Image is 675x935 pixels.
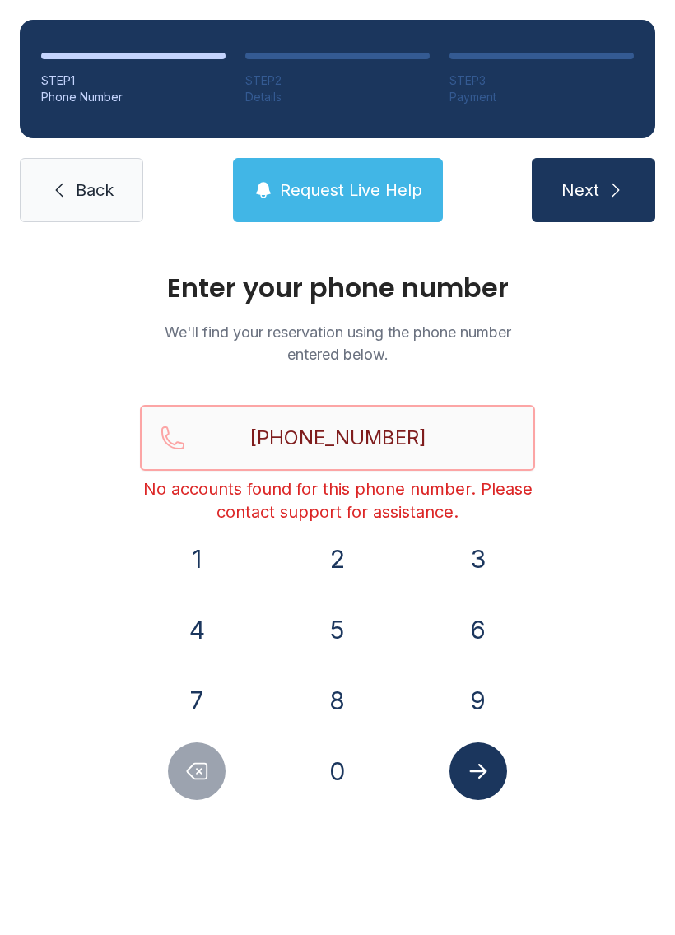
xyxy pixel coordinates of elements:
button: Submit lookup form [449,742,507,800]
button: 9 [449,672,507,729]
div: Details [245,89,430,105]
button: Delete number [168,742,226,800]
div: No accounts found for this phone number. Please contact support for assistance. [140,477,535,523]
input: Reservation phone number [140,405,535,471]
button: 0 [309,742,366,800]
div: STEP 2 [245,72,430,89]
button: 1 [168,530,226,588]
button: 6 [449,601,507,658]
button: 8 [309,672,366,729]
div: Phone Number [41,89,226,105]
div: STEP 1 [41,72,226,89]
button: 5 [309,601,366,658]
button: 7 [168,672,226,729]
h1: Enter your phone number [140,275,535,301]
button: 2 [309,530,366,588]
span: Back [76,179,114,202]
button: 3 [449,530,507,588]
span: Request Live Help [280,179,422,202]
p: We'll find your reservation using the phone number entered below. [140,321,535,365]
div: Payment [449,89,634,105]
div: STEP 3 [449,72,634,89]
span: Next [561,179,599,202]
button: 4 [168,601,226,658]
